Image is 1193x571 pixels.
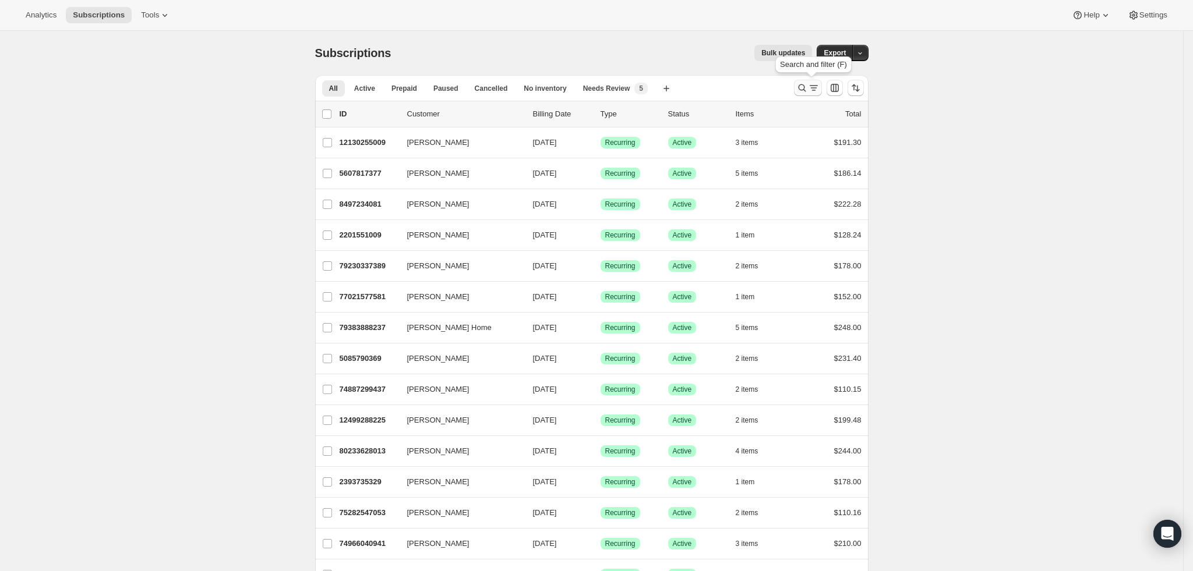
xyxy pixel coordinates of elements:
[736,108,794,120] div: Items
[340,535,862,552] div: 74966040941[PERSON_NAME][DATE]SuccessRecurringSuccessActive3 items$210.00
[834,169,862,178] span: $186.14
[736,446,758,456] span: 4 items
[134,7,178,23] button: Tools
[834,416,862,424] span: $199.48
[1139,10,1167,20] span: Settings
[639,84,643,93] span: 5
[340,474,862,490] div: 2393735329[PERSON_NAME][DATE]SuccessRecurringSuccessActive1 item$178.00
[673,200,692,209] span: Active
[601,108,659,120] div: Type
[407,476,470,488] span: [PERSON_NAME]
[407,198,470,210] span: [PERSON_NAME]
[340,414,398,426] p: 12499288225
[834,138,862,147] span: $191.30
[605,354,636,363] span: Recurring
[340,353,398,364] p: 5085790369
[668,108,726,120] p: Status
[657,80,676,97] button: Create new view
[673,230,692,240] span: Active
[400,534,517,553] button: [PERSON_NAME]
[533,323,557,332] span: [DATE]
[605,169,636,178] span: Recurring
[817,45,853,61] button: Export
[533,138,557,147] span: [DATE]
[340,384,398,395] p: 74887299437
[794,80,822,96] button: Search and filter results
[340,381,862,398] div: 74887299437[PERSON_NAME][DATE]SuccessRecurringSuccessActive2 items$110.15
[736,385,758,394] span: 2 items
[736,292,755,302] span: 1 item
[340,289,862,305] div: 77021577581[PERSON_NAME][DATE]SuccessRecurringSuccessActive1 item$152.00
[605,200,636,209] span: Recurring
[736,381,771,398] button: 2 items
[533,354,557,363] span: [DATE]
[407,137,470,148] span: [PERSON_NAME]
[834,200,862,208] span: $222.28
[533,292,557,301] span: [DATE]
[834,292,862,301] span: $152.00
[340,198,398,210] p: 8497234081
[673,138,692,147] span: Active
[1065,7,1118,23] button: Help
[340,165,862,182] div: 5607817377[PERSON_NAME][DATE]SuccessRecurringSuccessActive5 items$186.14
[605,138,636,147] span: Recurring
[605,230,636,240] span: Recurring
[400,411,517,430] button: [PERSON_NAME]
[605,385,636,394] span: Recurring
[407,291,470,303] span: [PERSON_NAME]
[340,443,862,459] div: 80233628013[PERSON_NAME][DATE]SuccessRecurringSuccessActive4 items$244.00
[400,318,517,337] button: [PERSON_NAME] Home
[834,323,862,332] span: $248.00
[736,412,771,428] button: 2 items
[533,477,557,486] span: [DATE]
[736,134,771,151] button: 3 items
[19,7,63,23] button: Analytics
[340,134,862,151] div: 12130255009[PERSON_NAME][DATE]SuccessRecurringSuccessActive3 items$191.30
[407,322,492,334] span: [PERSON_NAME] Home
[340,291,398,303] p: 77021577581
[736,416,758,425] span: 2 items
[340,108,398,120] p: ID
[834,354,862,363] span: $231.40
[605,416,636,425] span: Recurring
[433,84,458,93] span: Paused
[533,446,557,455] span: [DATE]
[673,292,692,302] span: Active
[834,385,862,393] span: $110.15
[824,48,846,58] span: Export
[340,258,862,274] div: 79230337389[PERSON_NAME][DATE]SuccessRecurringSuccessActive2 items$178.00
[66,7,132,23] button: Subscriptions
[845,108,861,120] p: Total
[400,473,517,491] button: [PERSON_NAME]
[400,503,517,522] button: [PERSON_NAME]
[354,84,375,93] span: Active
[340,168,398,179] p: 5607817377
[736,258,771,274] button: 2 items
[340,108,862,120] div: IDCustomerBilling DateTypeStatusItemsTotal
[834,261,862,270] span: $178.00
[736,196,771,212] button: 2 items
[329,84,338,93] span: All
[736,323,758,332] span: 5 items
[605,446,636,456] span: Recurring
[400,226,517,244] button: [PERSON_NAME]
[407,384,470,395] span: [PERSON_NAME]
[524,84,566,93] span: No inventory
[736,138,758,147] span: 3 items
[673,261,692,271] span: Active
[533,385,557,393] span: [DATE]
[533,230,557,239] span: [DATE]
[754,45,812,61] button: Bulk updates
[736,169,758,178] span: 5 items
[533,261,557,270] span: [DATE]
[673,169,692,178] span: Active
[26,10,57,20] span: Analytics
[407,108,524,120] p: Customer
[736,200,758,209] span: 2 items
[340,507,398,519] p: 75282547053
[407,229,470,241] span: [PERSON_NAME]
[533,169,557,178] span: [DATE]
[834,477,862,486] span: $178.00
[400,442,517,460] button: [PERSON_NAME]
[736,508,758,517] span: 2 items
